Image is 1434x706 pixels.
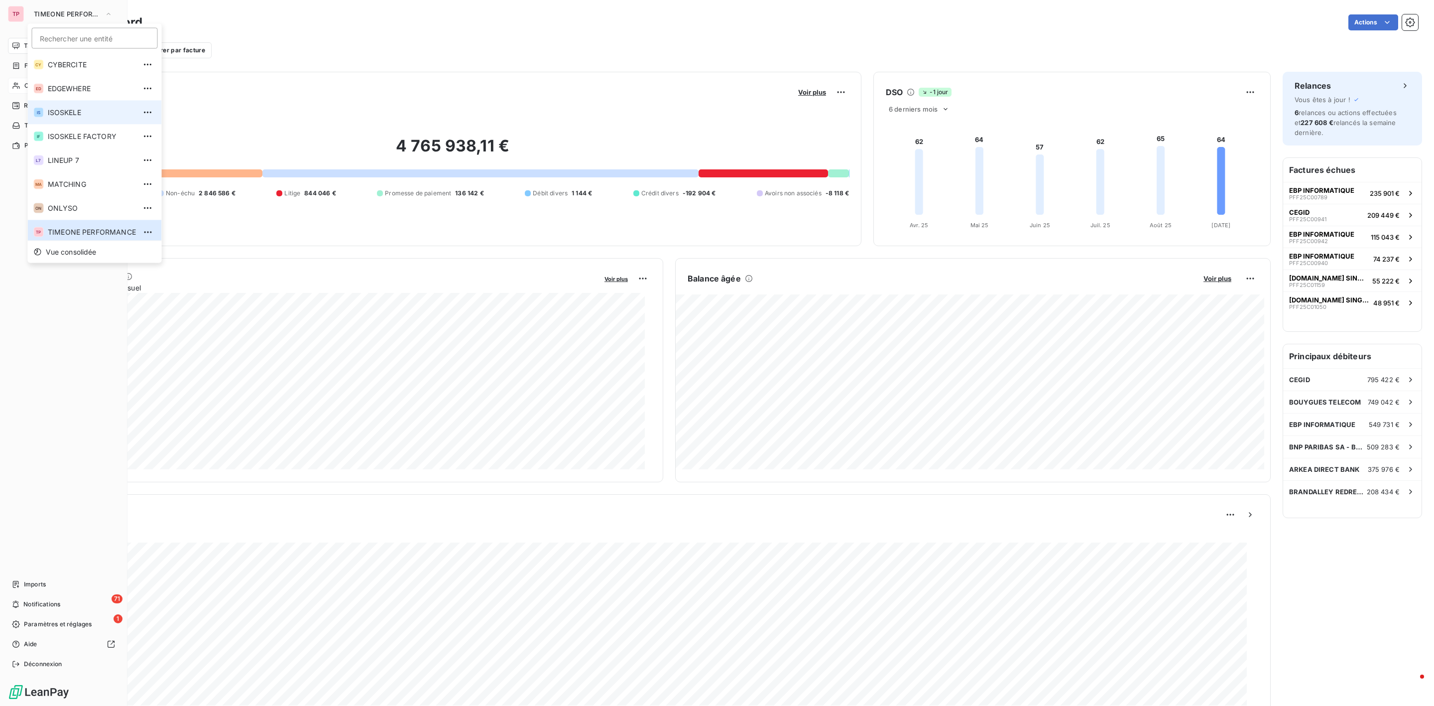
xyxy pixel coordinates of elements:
[8,684,70,700] img: Logo LeanPay
[1369,421,1400,428] span: 549 731 €
[112,594,122,603] span: 71
[1090,222,1110,229] tspan: Juil. 25
[34,10,101,18] span: TIMEONE PERFORMANCE
[1289,208,1310,216] span: CEGID
[1370,189,1400,197] span: 235 901 €
[1289,296,1369,304] span: [DOMAIN_NAME] SINGAPORE PRIVATE LTD
[385,189,451,198] span: Promesse de paiement
[1373,255,1400,263] span: 74 237 €
[8,636,119,652] a: Aide
[304,189,336,198] span: 844 046 €
[1289,304,1326,310] span: PFF25C01050
[1283,344,1422,368] h6: Principaux débiteurs
[32,28,158,49] input: placeholder
[1289,274,1368,282] span: [DOMAIN_NAME] SINGAPORE PRIVATE LTD
[1150,222,1172,229] tspan: Août 25
[1283,291,1422,313] button: [DOMAIN_NAME] SINGAPORE PRIVATE LTDPFF25C0105048 951 €
[1030,222,1050,229] tspan: Juin 25
[34,203,44,213] div: ON
[48,108,136,118] span: ISOSKELE
[48,155,136,165] span: LINEUP 7
[56,136,849,166] h2: 4 765 938,11 €
[795,88,829,97] button: Voir plus
[1283,158,1422,182] h6: Factures échues
[1400,672,1424,696] iframe: Intercom live chat
[48,179,136,189] span: MATCHING
[1289,376,1310,384] span: CEGID
[1289,465,1360,473] span: ARKEA DIRECT BANK
[48,227,136,237] span: TIMEONE PERFORMANCE
[604,276,628,282] span: Voir plus
[1368,398,1400,406] span: 749 042 €
[826,189,849,198] span: -8 118 €
[1289,260,1328,266] span: PFF25C00940
[1283,248,1422,270] button: EBP INFORMATIQUEPFF25C0094074 237 €
[24,620,92,629] span: Paramètres et réglages
[8,6,24,22] div: TP
[34,60,44,70] div: CY
[1295,96,1350,104] span: Vous êtes à jour !
[166,189,195,198] span: Non-échu
[34,84,44,94] div: ED
[48,84,136,94] span: EDGEWHERE
[919,88,951,97] span: -1 jour
[1283,182,1422,204] button: EBP INFORMATIQUEPFF25C00789235 901 €
[1295,80,1331,92] h6: Relances
[1367,443,1400,451] span: 509 283 €
[1289,252,1354,260] span: EBP INFORMATIQUE
[1289,282,1325,288] span: PFF25C01159
[683,189,716,198] span: -192 904 €
[1283,226,1422,248] button: EBP INFORMATIQUEPFF25C00942115 043 €
[1289,238,1328,244] span: PFF25C00942
[688,273,741,284] h6: Balance âgée
[46,247,97,257] span: Vue consolidée
[24,101,50,110] span: Relances
[1367,488,1400,496] span: 208 434 €
[1348,14,1398,30] button: Actions
[34,108,44,118] div: IS
[114,614,122,623] span: 1
[1283,270,1422,291] button: [DOMAIN_NAME] SINGAPORE PRIVATE LTDPFF25C0115955 222 €
[1283,204,1422,226] button: CEGIDPFF25C00941209 449 €
[48,60,136,70] span: CYBERCITE
[1368,465,1400,473] span: 375 976 €
[1367,376,1400,384] span: 795 422 €
[970,222,989,229] tspan: Mai 25
[1367,211,1400,219] span: 209 449 €
[889,105,938,113] span: 6 derniers mois
[886,86,903,98] h6: DSO
[56,282,597,293] span: Chiffre d'affaires mensuel
[24,141,55,150] span: Paiements
[1371,233,1400,241] span: 115 043 €
[455,189,483,198] span: 136 142 €
[1203,275,1231,282] span: Voir plus
[572,189,592,198] span: 1 144 €
[1211,222,1230,229] tspan: [DATE]
[24,81,44,90] span: Clients
[765,189,822,198] span: Avoirs non associés
[601,274,631,283] button: Voir plus
[1295,109,1299,117] span: 6
[34,227,44,237] div: TP
[1372,277,1400,285] span: 55 222 €
[1289,186,1354,194] span: EBP INFORMATIQUE
[1289,194,1327,200] span: PFF25C00789
[48,203,136,213] span: ONLYSO
[1301,119,1333,127] span: 227 608 €
[1289,216,1326,222] span: PFF25C00941
[1295,109,1397,137] span: relances ou actions effectuées et relancés la semaine dernière.
[24,41,70,50] span: Tableau de bord
[24,61,50,70] span: Factures
[1373,299,1400,307] span: 48 951 €
[130,42,212,58] button: Filtrer par facture
[533,189,568,198] span: Débit divers
[24,580,46,589] span: Imports
[1200,274,1234,283] button: Voir plus
[1289,230,1354,238] span: EBP INFORMATIQUE
[34,155,44,165] div: L7
[798,88,826,96] span: Voir plus
[1289,488,1367,496] span: BRANDALLEY REDRESSEMENT
[199,189,236,198] span: 2 846 586 €
[284,189,300,198] span: Litige
[1289,421,1355,428] span: EBP INFORMATIQUE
